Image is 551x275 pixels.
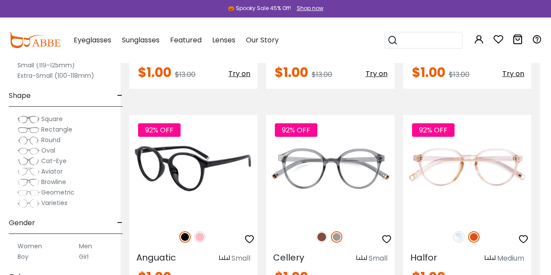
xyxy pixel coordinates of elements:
[292,4,323,12] a: Shop now
[212,35,235,45] span: Lenses
[18,188,39,197] img: Geometric.png
[9,212,35,233] span: Gender
[410,251,437,264] span: Halfor
[41,125,72,134] span: Rectangle
[18,115,39,124] img: Square.png
[41,198,68,207] span: Varieties
[170,35,202,45] span: Featured
[449,70,469,80] span: $13.00
[41,157,67,165] span: Cat-Eye
[41,146,55,155] span: Oval
[18,70,94,81] label: Extra-Small (100-118mm)
[18,199,39,208] img: Varieties.png
[502,69,524,79] span: Try on
[136,251,176,264] span: Anguatic
[18,60,75,70] label: Small (119-125mm)
[18,146,39,155] img: Oval.png
[9,85,31,106] span: Shape
[366,66,387,82] button: Try on
[497,253,524,264] div: Medium
[79,241,92,251] label: Men
[228,66,250,82] button: Try on
[228,69,250,79] span: Try on
[41,115,63,123] span: Square
[275,63,308,82] span: $1.00
[403,115,531,222] img: Orange Halfor - Plastic ,Universal Bridge Fit
[41,188,75,197] span: Geometric
[18,125,39,134] img: Rectangle.png
[275,123,317,137] span: 92% OFF
[175,70,196,80] span: $13.00
[468,231,480,243] img: Orange
[453,231,465,243] img: Clear
[138,63,171,82] span: $1.00
[41,136,60,144] span: Round
[41,167,63,176] span: Aviator
[412,63,445,82] span: $1.00
[316,231,327,243] img: Brown
[502,66,524,82] button: Try on
[273,251,304,264] span: Cellery
[369,253,387,264] div: Small
[117,212,123,233] span: -
[366,69,387,79] span: Try on
[9,32,60,48] img: abbeglasses.com
[356,255,367,261] img: size ruler
[297,4,323,12] div: Shop now
[312,70,332,80] span: $13.00
[41,178,66,186] span: Browline
[79,251,89,262] label: Girl
[412,123,455,137] span: 92% OFF
[18,251,28,262] label: Boy
[246,35,279,45] span: Our Story
[117,85,123,106] span: -
[18,167,39,176] img: Aviator.png
[219,255,230,261] img: size ruler
[194,231,206,243] img: Pink
[122,35,160,45] span: Sunglasses
[74,35,111,45] span: Eyeglasses
[179,231,191,243] img: Black
[331,231,342,243] img: Gray
[228,4,291,12] div: 🎃 Spooky Sale 45% Off!
[266,115,394,222] img: Gray Cellery - Plastic ,Universal Bridge Fit
[18,136,39,145] img: Round.png
[138,123,181,137] span: 92% OFF
[18,241,42,251] label: Women
[485,255,495,261] img: size ruler
[129,115,257,222] img: Black Anguatic - Plastic ,Universal Bridge Fit
[18,157,39,166] img: Cat-Eye.png
[18,178,39,187] img: Browline.png
[231,253,250,264] div: Small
